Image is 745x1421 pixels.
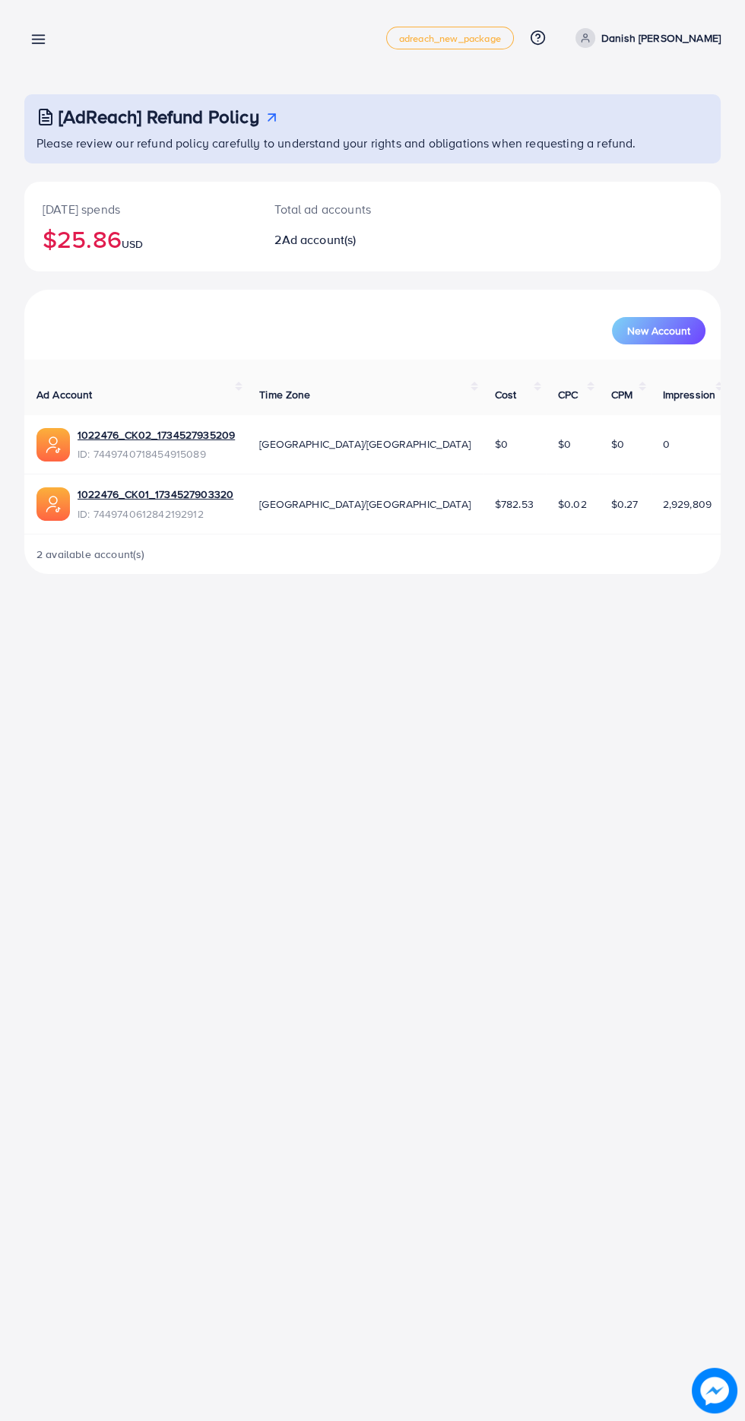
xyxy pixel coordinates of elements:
span: 2,929,809 [663,496,712,512]
span: [GEOGRAPHIC_DATA]/[GEOGRAPHIC_DATA] [259,436,471,452]
span: $0.02 [558,496,587,512]
span: $0 [495,436,508,452]
span: CPC [558,387,578,402]
h2: $25.86 [43,224,238,253]
span: Time Zone [259,387,310,402]
span: $782.53 [495,496,534,512]
img: ic-ads-acc.e4c84228.svg [36,487,70,521]
span: ID: 7449740612842192912 [78,506,233,522]
span: CPM [611,387,632,402]
p: [DATE] spends [43,200,238,218]
a: 1022476_CK02_1734527935209 [78,427,235,442]
span: USD [122,236,143,252]
a: adreach_new_package [386,27,514,49]
img: image [692,1368,737,1413]
span: Ad Account [36,387,93,402]
button: New Account [612,317,705,344]
span: Cost [495,387,517,402]
span: 2 available account(s) [36,547,145,562]
span: 0 [663,436,670,452]
p: Please review our refund policy carefully to understand your rights and obligations when requesti... [36,134,712,152]
h3: [AdReach] Refund Policy [59,106,259,128]
span: $0.27 [611,496,639,512]
p: Danish [PERSON_NAME] [601,29,721,47]
span: adreach_new_package [399,33,501,43]
h2: 2 [274,233,412,247]
span: Impression [663,387,716,402]
span: ID: 7449740718454915089 [78,446,235,462]
span: $0 [611,436,624,452]
a: 1022476_CK01_1734527903320 [78,487,233,502]
span: New Account [627,325,690,336]
span: $0 [558,436,571,452]
img: ic-ads-acc.e4c84228.svg [36,428,70,462]
a: Danish [PERSON_NAME] [569,28,721,48]
span: [GEOGRAPHIC_DATA]/[GEOGRAPHIC_DATA] [259,496,471,512]
p: Total ad accounts [274,200,412,218]
span: Ad account(s) [282,231,357,248]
